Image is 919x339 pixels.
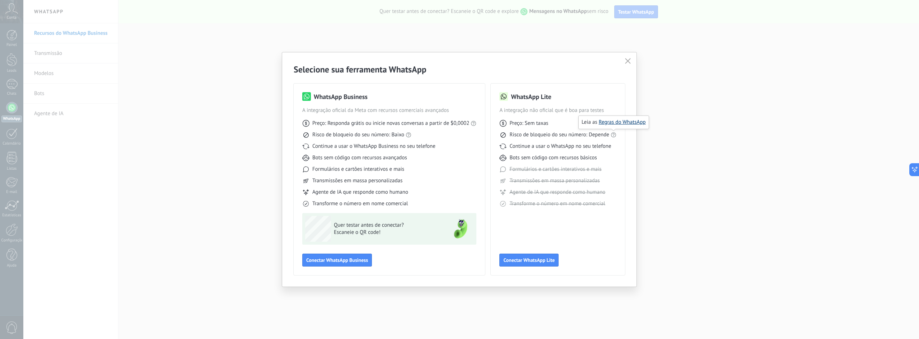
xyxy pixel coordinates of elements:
[312,166,404,173] span: Formulários e cartões interativos e mais
[509,189,605,196] span: Agente de IA que responde como humano
[334,222,439,229] span: Quer testar antes de conectar?
[509,154,597,161] span: Bots sem código com recursos básicos
[509,200,605,207] span: Transforme o número em nome comercial
[306,258,368,263] span: Conectar WhatsApp Business
[511,92,551,101] h3: WhatsApp Lite
[509,177,600,184] span: Transmissões em massa personalizadas
[599,119,646,126] a: Regras do WhatsApp
[312,131,404,138] span: Risco de bloqueio do seu número: Baixo
[509,131,609,138] span: Risco de bloqueio do seu número: Depende
[582,119,646,126] span: Leia as
[314,92,368,101] h3: WhatsApp Business
[448,216,474,242] img: green-phone.png
[499,254,559,267] button: Conectar WhatsApp Lite
[312,143,435,150] span: Continue a usar o WhatsApp Business no seu telefone
[499,107,616,114] span: A integração não oficial que é boa para testes
[312,154,407,161] span: Bots sem código com recursos avançados
[509,120,548,127] span: Preço: Sem taxas
[312,120,469,127] span: Preço: Responda grátis ou inicie novas conversas a partir de $0,0002
[334,229,439,236] span: Escaneie o QR code!
[294,64,625,75] h2: Selecione sua ferramenta WhatsApp
[509,166,601,173] span: Formulários e cartões interativos e mais
[312,200,408,207] span: Transforme o número em nome comercial
[302,254,372,267] button: Conectar WhatsApp Business
[509,143,611,150] span: Continue a usar o WhatsApp no seu telefone
[312,177,402,184] span: Transmissões em massa personalizadas
[312,189,408,196] span: Agente de IA que responde como humano
[302,107,476,114] span: A integração oficial da Meta com recursos comerciais avançados
[503,258,555,263] span: Conectar WhatsApp Lite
